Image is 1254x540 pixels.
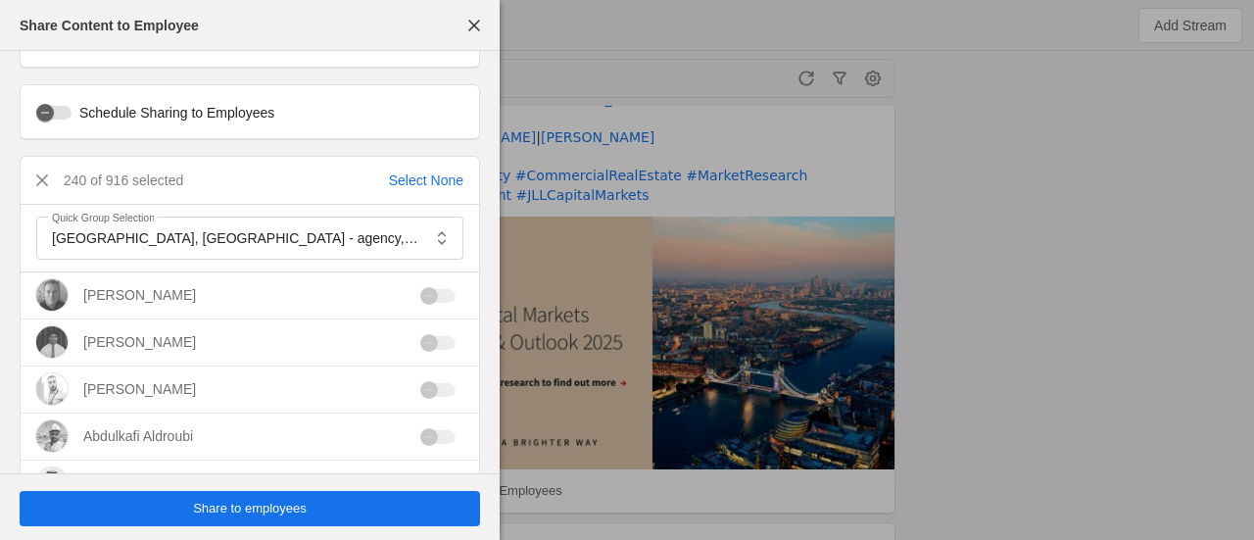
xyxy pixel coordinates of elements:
img: cache [36,420,68,452]
div: [PERSON_NAME] [83,332,196,352]
span: [GEOGRAPHIC_DATA], [GEOGRAPHIC_DATA] - agency, uk investors, [GEOGRAPHIC_DATA] sustainability, [G... [52,230,925,246]
label: Schedule Sharing to Employees [72,103,274,123]
span: Share to employees [193,499,307,518]
div: [PERSON_NAME] [83,379,196,399]
div: 240 of 916 selected [64,171,183,190]
img: cache [36,279,68,311]
img: cache [36,467,68,499]
div: Select None [389,171,463,190]
mat-label: Quick Group Selection [52,209,155,226]
button: Share to employees [20,491,480,526]
img: cache [36,326,68,358]
div: Share Content to Employee [20,16,199,35]
div: Abdulkafi Aldroubi [83,426,193,446]
img: cache [36,373,68,405]
div: [PERSON_NAME] [83,285,196,305]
